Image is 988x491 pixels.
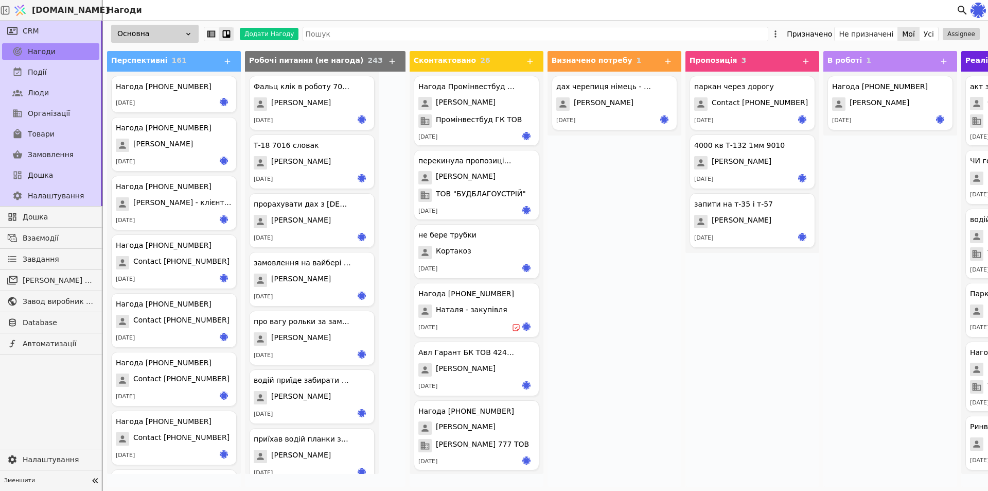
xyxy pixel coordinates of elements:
[943,28,980,40] button: Assignee
[23,275,94,286] span: [PERSON_NAME] розсилки
[414,56,476,64] span: Сконтактовано
[111,117,237,172] div: Нагода [PHONE_NUMBER][PERSON_NAME][DATE]ir
[414,342,539,396] div: Авл Гарант БК ТОВ 42475442[PERSON_NAME][DATE]ir
[254,140,319,151] div: Т-18 7016 словак
[898,27,920,41] button: Мої
[116,358,211,368] div: Нагода [PHONE_NUMBER]
[2,43,99,60] a: Нагоди
[111,293,237,348] div: Нагода [PHONE_NUMBER]Contact [PHONE_NUMBER][DATE]ir
[556,81,654,92] div: дах черепиця німець - судова вишня
[418,406,514,417] div: Нагода [PHONE_NUMBER]
[418,347,516,358] div: Авл Гарант БК ТОВ 42475442
[116,158,135,166] div: [DATE]
[271,274,331,287] span: [PERSON_NAME]
[32,4,109,16] span: [DOMAIN_NAME]
[220,215,228,224] img: ir
[436,363,496,377] span: [PERSON_NAME]
[23,254,59,265] span: Завдання
[418,458,437,466] div: [DATE]
[116,123,211,133] div: Нагода [PHONE_NUMBER]
[832,81,928,92] div: Нагода [PHONE_NUMBER]
[694,81,774,92] div: паркан через дорогу
[2,251,99,267] a: Завдання
[436,114,522,128] span: Промінвестбуд ГК ТОВ
[249,252,375,307] div: замовлення на вайбері - перепитував за стрічку[PERSON_NAME][DATE]ir
[418,156,516,166] div: перекинула пропозицію - поставила задачу
[23,296,94,307] span: Завод виробник металочерепиці - B2B платформа
[254,175,273,184] div: [DATE]
[116,416,211,427] div: Нагода [PHONE_NUMBER]
[712,97,808,111] span: Contact [PHONE_NUMBER]
[23,338,94,349] span: Автоматизації
[522,323,531,331] img: ir
[2,293,99,310] a: Завод виробник металочерепиці - B2B платформа
[23,454,94,465] span: Налаштування
[2,64,99,80] a: Події
[418,230,477,241] div: не бере трубки
[418,207,437,216] div: [DATE]
[436,304,507,318] span: Наталя - закупівля
[552,76,677,130] div: дах черепиця німець - судова вишня[PERSON_NAME][DATE]ir
[28,129,55,140] span: Товари
[111,76,237,113] div: Нагода [PHONE_NUMBER][DATE]ir
[220,450,228,459] img: ir
[418,382,437,391] div: [DATE]
[111,352,237,407] div: Нагода [PHONE_NUMBER]Contact [PHONE_NUMBER][DATE]ir
[133,374,230,387] span: Contact [PHONE_NUMBER]
[436,189,526,202] span: ТОВ "БУДБЛАГОУСТРІЙ"
[249,56,363,64] span: Робочі питання (не нагода)
[358,174,366,182] img: ir
[2,126,99,142] a: Товари
[694,175,713,184] div: [DATE]
[240,28,298,40] button: Додати Нагоду
[271,97,331,111] span: [PERSON_NAME]
[23,317,94,328] span: Database
[28,149,74,160] span: Замовлення
[254,293,273,301] div: [DATE]
[414,224,539,279] div: не бере трубкиКортакоз[DATE]ir
[116,216,135,225] div: [DATE]
[358,233,366,241] img: ir
[552,56,632,64] span: Визначено потребу
[694,116,713,125] div: [DATE]
[690,134,815,189] div: 4000 кв Т-132 1мм 9010[PERSON_NAME][DATE]ir
[234,28,298,40] a: Додати Нагоду
[798,115,806,124] img: ir
[116,81,211,92] div: Нагода [PHONE_NUMBER]
[133,256,230,269] span: Contact [PHONE_NUMBER]
[28,46,56,57] span: Нагоди
[414,76,539,146] div: Нагода Промінвестбуд ГК ТОВ[PERSON_NAME]Промінвестбуд ГК ТОВ[DATE]ir
[2,335,99,352] a: Автоматизації
[171,56,186,64] span: 161
[23,26,39,37] span: CRM
[690,56,737,64] span: Пропозиція
[690,193,815,248] div: запити на т-35 і т-57[PERSON_NAME][DATE]ir
[254,434,351,445] div: приїхав водій планки забирати
[254,410,273,419] div: [DATE]
[111,411,237,465] div: Нагода [PHONE_NUMBER]Contact [PHONE_NUMBER][DATE]ir
[936,115,944,124] img: ir
[254,469,273,478] div: [DATE]
[28,170,53,181] span: Дошка
[866,56,871,64] span: 1
[133,432,230,446] span: Contact [PHONE_NUMBER]
[835,27,898,41] button: Не призначені
[254,258,351,268] div: замовлення на вайбері - перепитував за стрічку
[522,264,531,272] img: ir
[850,97,909,111] span: [PERSON_NAME]
[358,468,366,476] img: ir
[116,181,211,192] div: Нагода [PHONE_NUMBER]
[2,105,99,122] a: Організації
[28,67,47,78] span: Події
[522,206,531,214] img: ir
[436,421,496,435] span: [PERSON_NAME]
[220,98,228,106] img: ir
[798,233,806,241] img: ir
[249,193,375,248] div: прорахувати дах з [DEMOGRAPHIC_DATA][PERSON_NAME][DATE]ir
[556,116,575,125] div: [DATE]
[2,451,99,468] a: Налаштування
[798,174,806,182] img: ir
[712,156,771,170] span: [PERSON_NAME]
[303,27,768,41] input: Пошук
[103,4,142,16] h2: Нагоди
